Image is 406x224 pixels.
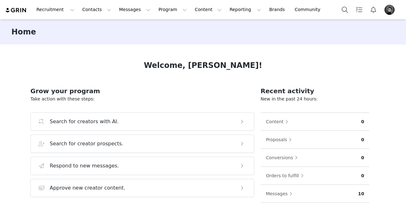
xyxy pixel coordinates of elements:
[361,173,364,179] p: 0
[191,3,225,17] button: Content
[266,153,301,163] button: Conversions
[352,3,366,17] a: Tasks
[115,3,154,17] button: Messages
[50,118,119,125] h3: Search for creators with AI.
[30,112,254,131] button: Search for creators with AI.
[5,7,27,13] img: grin logo
[226,3,265,17] button: Reporting
[144,60,262,71] h1: Welcome, [PERSON_NAME]!
[361,154,364,161] p: 0
[50,140,124,148] h3: Search for creator prospects.
[266,189,296,199] button: Messages
[358,191,364,197] p: 10
[79,3,115,17] button: Contacts
[261,96,369,102] p: New in the past 24 hours:
[30,86,254,96] h2: Grow your program
[261,86,369,96] h2: Recent activity
[30,96,254,102] p: Take action with these steps:
[30,157,254,175] button: Respond to new messages.
[291,3,327,17] a: Community
[338,3,352,17] button: Search
[50,184,125,192] h3: Approve new creator content.
[33,3,78,17] button: Recruitment
[265,3,290,17] a: Brands
[384,5,395,15] img: 1998fe3d-db6b-48df-94db-97c3eafea673.jpg
[11,26,36,38] h3: Home
[266,171,307,181] button: Orders to fulfill
[30,135,254,153] button: Search for creator prospects.
[361,118,364,125] p: 0
[30,179,254,197] button: Approve new creator content.
[266,135,295,145] button: Proposals
[361,136,364,143] p: 0
[366,3,380,17] button: Notifications
[155,3,191,17] button: Program
[381,5,401,15] button: Profile
[50,162,119,170] h3: Respond to new messages.
[266,117,292,127] button: Content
